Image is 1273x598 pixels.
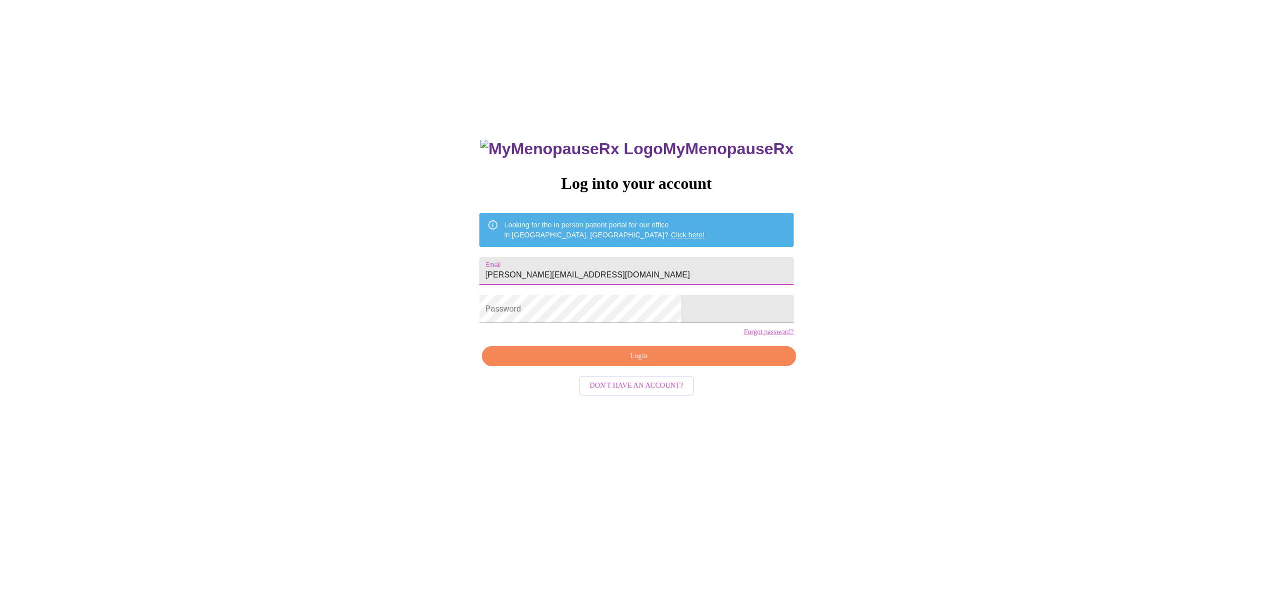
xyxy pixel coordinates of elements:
[744,328,794,336] a: Forgot password?
[480,140,663,158] img: MyMenopauseRx Logo
[590,380,684,392] span: Don't have an account?
[579,376,695,396] button: Don't have an account?
[480,140,794,158] h3: MyMenopauseRx
[671,231,705,239] a: Click here!
[479,174,794,193] h3: Log into your account
[482,346,796,367] button: Login
[504,216,705,244] div: Looking for the in person patient portal for our office in [GEOGRAPHIC_DATA], [GEOGRAPHIC_DATA]?
[576,381,697,389] a: Don't have an account?
[493,350,785,363] span: Login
